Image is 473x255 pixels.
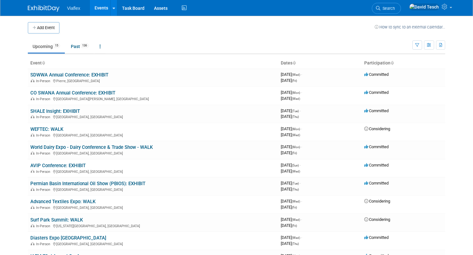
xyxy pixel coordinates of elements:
div: [GEOGRAPHIC_DATA], [GEOGRAPHIC_DATA] [30,241,276,246]
span: In-Person [36,79,52,83]
img: In-Person Event [31,97,34,100]
span: - [301,199,302,203]
span: In-Person [36,115,52,119]
span: Viaflex [67,6,80,11]
span: In-Person [36,224,52,228]
div: [GEOGRAPHIC_DATA], [GEOGRAPHIC_DATA] [30,150,276,155]
span: (Mon) [292,91,300,94]
span: [DATE] [281,72,302,77]
img: In-Person Event [31,242,34,245]
div: [GEOGRAPHIC_DATA], [GEOGRAPHIC_DATA] [30,114,276,119]
span: - [301,235,302,240]
a: CO SWANA Annual Conference: EXHIBIT [30,90,115,96]
span: [DATE] [281,181,301,185]
th: Event [28,58,278,69]
span: [DATE] [281,199,302,203]
a: Past136 [66,40,94,52]
span: [DATE] [281,96,300,101]
span: Considering [364,126,390,131]
a: Sort by Participation Type [390,60,394,65]
div: [GEOGRAPHIC_DATA], [GEOGRAPHIC_DATA] [30,132,276,137]
span: Committed [364,144,389,149]
img: In-Person Event [31,206,34,209]
a: SHALE Insight: EXHIBIT [30,108,80,114]
span: [DATE] [281,108,301,113]
div: [GEOGRAPHIC_DATA][PERSON_NAME], [GEOGRAPHIC_DATA] [30,96,276,101]
span: (Sun) [292,164,299,167]
span: (Tue) [292,109,299,113]
span: Committed [364,108,389,113]
span: Committed [364,235,389,240]
span: [DATE] [281,241,299,246]
span: (Wed) [292,200,300,203]
span: - [301,90,302,95]
a: Surf Park Summit: WALK [30,217,83,223]
span: [DATE] [281,90,302,95]
span: In-Person [36,206,52,210]
span: [DATE] [281,205,297,209]
span: [DATE] [281,235,302,240]
span: - [301,217,302,222]
span: [DATE] [281,132,300,137]
span: [DATE] [281,187,299,191]
span: (Wed) [292,218,300,222]
span: [DATE] [281,150,297,155]
img: ExhibitDay [28,5,59,12]
a: Upcoming15 [28,40,65,52]
span: - [300,108,301,113]
span: [DATE] [281,169,300,173]
a: How to sync to an external calendar... [375,25,445,29]
a: AVIP Conference: EXHIBIT [30,163,86,168]
img: In-Person Event [31,188,34,191]
span: [DATE] [281,114,299,119]
a: SDWWA Annual Conference: EXHIBIT [30,72,108,78]
span: (Fri) [292,224,297,228]
img: In-Person Event [31,151,34,155]
span: (Thu) [292,115,299,118]
span: (Wed) [292,170,300,173]
a: Sort by Start Date [292,60,296,65]
a: Advanced Textiles Expo: WALK [30,199,95,204]
span: [DATE] [281,217,302,222]
span: In-Person [36,133,52,137]
span: - [300,163,301,167]
a: Permian Basin International Oil Show (PBIOS): EXHIBIT [30,181,145,186]
div: [GEOGRAPHIC_DATA], [GEOGRAPHIC_DATA] [30,169,276,174]
span: (Tue) [292,182,299,185]
span: Considering [364,199,390,203]
img: David Tesch [409,3,439,10]
a: Diasters Expo [GEOGRAPHIC_DATA] [30,235,106,241]
span: Considering [364,217,390,222]
span: (Fri) [292,79,297,82]
img: In-Person Event [31,224,34,227]
th: Participation [362,58,445,69]
span: Committed [364,181,389,185]
span: In-Person [36,151,52,155]
span: (Mon) [292,127,300,131]
span: 15 [53,43,60,48]
span: In-Person [36,242,52,246]
span: (Mon) [292,145,300,149]
span: [DATE] [281,144,302,149]
span: [DATE] [281,78,297,83]
span: In-Person [36,97,52,101]
span: Committed [364,90,389,95]
a: Search [372,3,401,14]
span: - [301,126,302,131]
img: In-Person Event [31,170,34,173]
span: [DATE] [281,163,301,167]
span: In-Person [36,170,52,174]
div: [GEOGRAPHIC_DATA], [GEOGRAPHIC_DATA] [30,187,276,192]
div: [US_STATE][GEOGRAPHIC_DATA], [GEOGRAPHIC_DATA] [30,223,276,228]
span: [DATE] [281,126,302,131]
span: (Thu) [292,242,299,246]
span: Committed [364,163,389,167]
div: [GEOGRAPHIC_DATA], [GEOGRAPHIC_DATA] [30,205,276,210]
a: WEFTEC: WALK [30,126,63,132]
span: In-Person [36,188,52,192]
span: 136 [80,43,89,48]
span: - [301,144,302,149]
span: [DATE] [281,223,297,228]
img: In-Person Event [31,133,34,137]
button: Add Event [28,22,59,33]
